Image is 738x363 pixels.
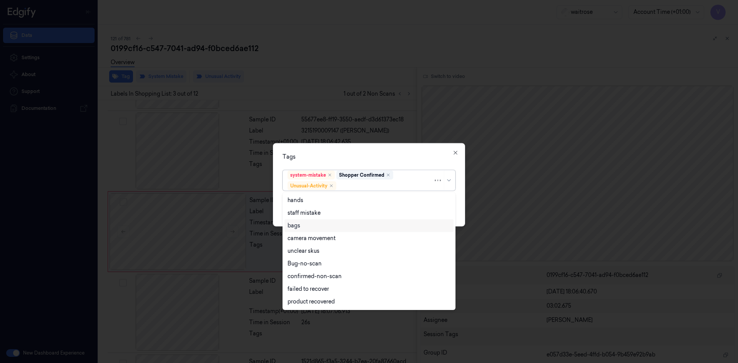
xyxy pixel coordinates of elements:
[288,272,342,280] div: confirmed-non-scan
[288,209,321,217] div: staff mistake
[386,172,391,177] div: Remove ,Shopper Confirmed
[339,171,384,178] div: Shopper Confirmed
[290,182,327,189] div: Unusual-Activity
[290,171,326,178] div: system-mistake
[288,285,329,293] div: failed to recover
[288,196,303,204] div: hands
[283,152,455,161] div: Tags
[288,222,300,230] div: bags
[288,298,335,306] div: product recovered
[288,247,319,255] div: unclear skus
[329,183,334,188] div: Remove ,Unusual-Activity
[288,234,336,242] div: camera movement
[327,172,332,177] div: Remove ,system-mistake
[288,260,322,268] div: Bug-no-scan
